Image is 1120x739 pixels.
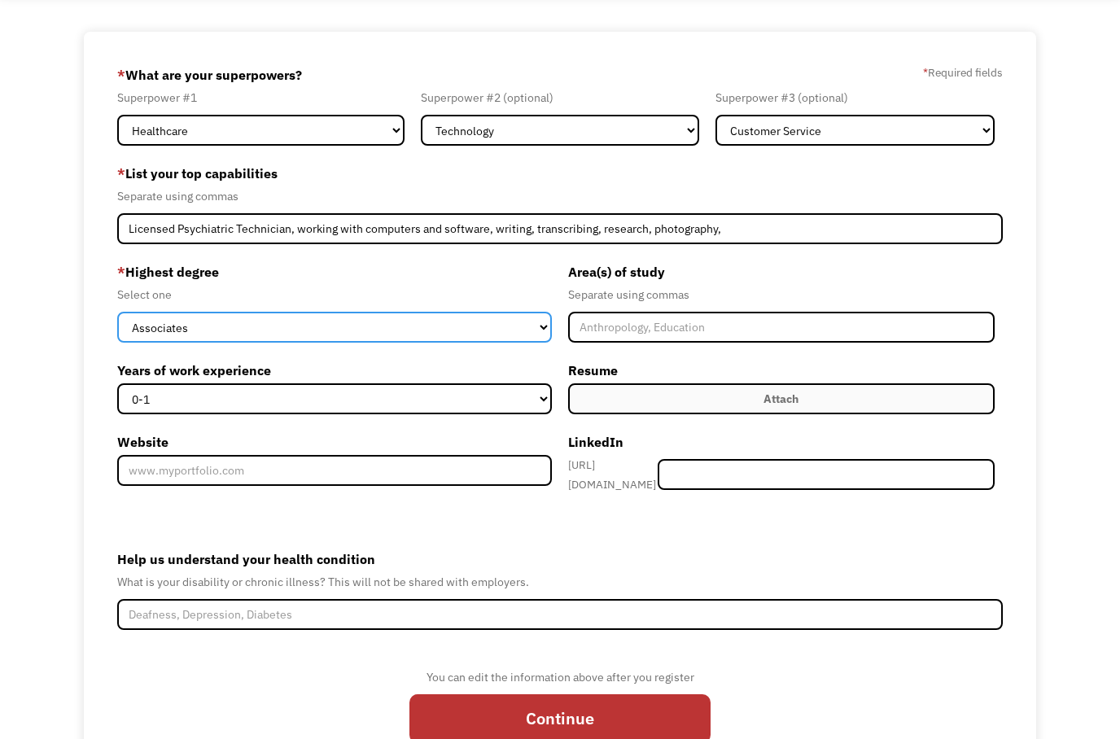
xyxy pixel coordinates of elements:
[117,573,1002,593] div: What is your disability or chronic illness? This will not be shared with employers.
[117,260,552,286] label: Highest degree
[117,161,1002,187] label: List your top capabilities
[117,430,552,456] label: Website
[568,384,995,415] label: Attach
[568,260,995,286] label: Area(s) of study
[117,547,1002,573] label: Help us understand your health condition
[409,668,711,688] div: You can edit the information above after you register
[923,63,1003,83] label: Required fields
[117,89,404,108] div: Superpower #1
[117,187,1002,207] div: Separate using commas
[117,358,552,384] label: Years of work experience
[117,456,552,487] input: www.myportfolio.com
[117,600,1002,631] input: Deafness, Depression, Diabetes
[117,63,302,89] label: What are your superpowers?
[568,286,995,305] div: Separate using commas
[117,286,552,305] div: Select one
[117,214,1002,245] input: Videography, photography, accounting
[568,456,658,495] div: [URL][DOMAIN_NAME]
[763,390,798,409] div: Attach
[568,430,995,456] label: LinkedIn
[568,358,995,384] label: Resume
[568,313,995,343] input: Anthropology, Education
[715,89,994,108] div: Superpower #3 (optional)
[421,89,699,108] div: Superpower #2 (optional)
